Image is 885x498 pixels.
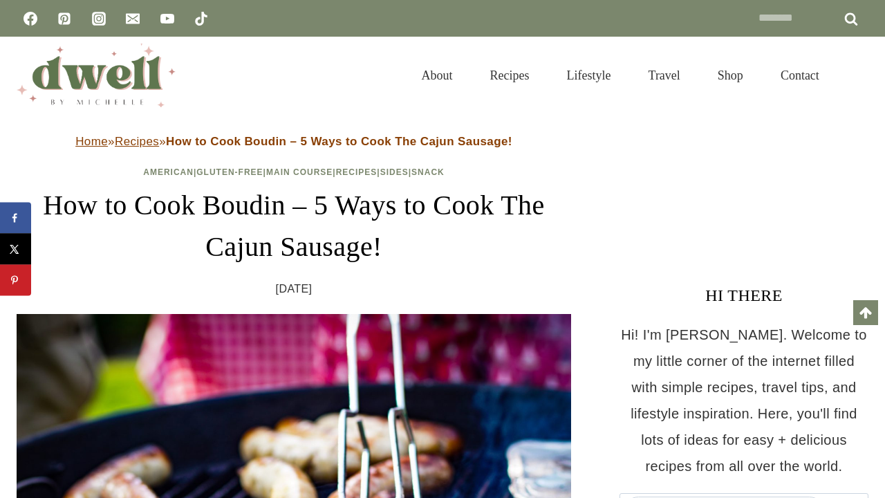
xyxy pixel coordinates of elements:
a: Sides [380,167,409,177]
a: Facebook [17,5,44,33]
a: Recipes [472,51,548,100]
a: Recipes [336,167,378,177]
a: About [403,51,472,100]
a: Recipes [115,135,159,148]
a: Home [75,135,108,148]
a: Main Course [266,167,333,177]
a: YouTube [153,5,181,33]
strong: How to Cook Boudin – 5 Ways to Cook The Cajun Sausage! [166,135,512,148]
a: American [143,167,194,177]
a: Lifestyle [548,51,630,100]
a: Shop [699,51,762,100]
img: DWELL by michelle [17,44,176,107]
a: Travel [630,51,699,100]
p: Hi! I'm [PERSON_NAME]. Welcome to my little corner of the internet filled with simple recipes, tr... [619,322,868,479]
a: Email [119,5,147,33]
a: Contact [762,51,838,100]
h3: HI THERE [619,283,868,308]
a: Pinterest [50,5,78,33]
h1: How to Cook Boudin – 5 Ways to Cook The Cajun Sausage! [17,185,571,268]
span: | | | | | [143,167,445,177]
nav: Primary Navigation [403,51,838,100]
a: Scroll to top [853,300,878,325]
time: [DATE] [276,279,313,299]
span: » » [75,135,512,148]
a: TikTok [187,5,215,33]
a: Snack [411,167,445,177]
a: Instagram [85,5,113,33]
button: View Search Form [845,64,868,87]
a: Gluten-Free [196,167,263,177]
